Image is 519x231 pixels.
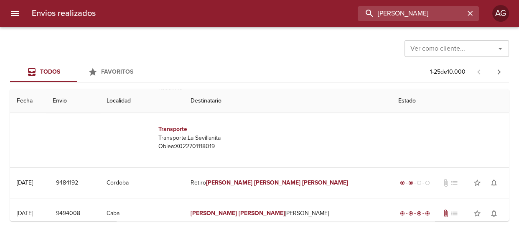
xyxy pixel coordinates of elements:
[442,179,450,187] span: No tiene documentos adjuntos
[46,89,100,113] th: Envio
[450,209,458,218] span: No tiene pedido asociado
[494,43,506,54] button: Abrir
[400,180,405,185] span: radio_button_checked
[442,209,450,218] span: Tiene documentos adjuntos
[469,205,486,222] button: Agregar a favoritos
[17,210,33,217] div: [DATE]
[417,211,422,216] span: radio_button_checked
[100,168,184,198] td: Cordoba
[490,179,498,187] span: notifications_none
[490,209,498,218] span: notifications_none
[398,209,432,218] div: Entregado
[5,3,25,23] button: menu
[100,89,184,113] th: Localidad
[184,89,392,113] th: Destinatario
[450,179,458,187] span: No tiene pedido asociado
[184,198,392,228] td: [PERSON_NAME]
[302,179,348,186] em: [PERSON_NAME]
[32,7,96,20] h6: Envios realizados
[469,67,489,76] span: Pagina anterior
[425,211,430,216] span: radio_button_checked
[158,142,256,151] p: Oblea: X022701118019
[398,179,432,187] div: Despachado
[10,89,46,113] th: Fecha
[417,180,422,185] span: radio_button_unchecked
[489,62,509,82] span: Pagina siguiente
[191,210,237,217] em: [PERSON_NAME]
[492,5,509,22] div: Abrir información de usuario
[100,198,184,228] td: Caba
[56,178,78,188] span: 9484192
[101,68,133,75] span: Favoritos
[492,5,509,22] div: AG
[392,89,509,113] th: Estado
[425,180,430,185] span: radio_button_unchecked
[473,179,481,187] span: star_border
[254,179,300,186] em: [PERSON_NAME]
[239,210,285,217] em: [PERSON_NAME]
[400,211,405,216] span: radio_button_checked
[56,208,80,219] span: 9494008
[469,175,486,191] button: Agregar a favoritos
[10,62,144,82] div: Tabs Envios
[53,175,81,191] button: 9484192
[158,134,256,142] p: Transporte: La Sevillanita
[473,209,481,218] span: star_border
[184,168,392,198] td: Retiro
[408,211,413,216] span: radio_button_checked
[486,205,502,222] button: Activar notificaciones
[53,206,84,221] button: 9494008
[158,125,256,134] h6: Transporte
[17,179,33,186] div: [DATE]
[206,179,252,186] em: [PERSON_NAME]
[40,68,60,75] span: Todos
[486,175,502,191] button: Activar notificaciones
[358,6,465,21] input: buscar
[408,180,413,185] span: radio_button_checked
[430,68,466,76] p: 1 - 25 de 10.000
